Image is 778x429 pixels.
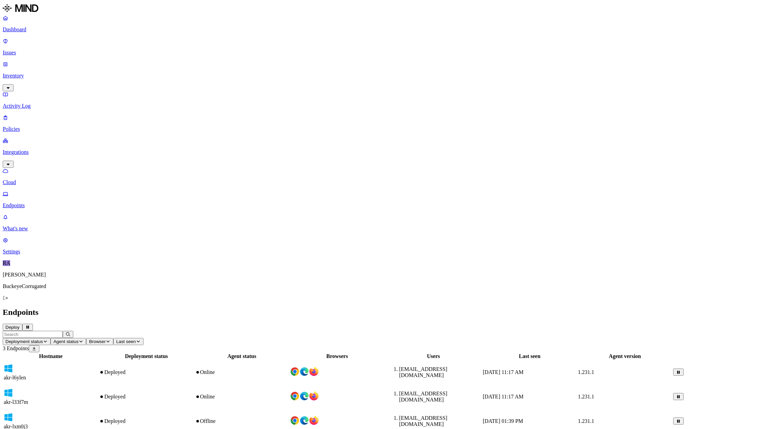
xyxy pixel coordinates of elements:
[4,353,98,359] div: Hostname
[3,237,775,255] a: Settings
[4,364,13,373] img: windows.svg
[3,126,775,132] p: Policies
[290,416,300,425] img: chrome.svg
[309,416,319,425] img: firefox.svg
[483,418,523,424] span: [DATE] 01:39 PM
[300,416,309,425] img: edge.svg
[3,15,775,33] a: Dashboard
[3,168,775,185] a: Cloud
[483,353,577,359] div: Last seen
[3,73,775,79] p: Inventory
[3,308,775,317] h2: Endpoints
[3,283,775,289] p: BuckeyeCorrugated
[99,418,193,424] div: Deployed
[290,353,384,359] div: Browsers
[3,249,775,255] p: Settings
[3,3,38,14] img: MIND
[578,369,594,375] span: 1.231.1
[3,179,775,185] p: Cloud
[195,353,289,359] div: Agent status
[385,353,481,359] div: Users
[3,260,10,266] span: RA
[3,91,775,109] a: Activity Log
[399,391,447,403] span: [EMAIL_ADDRESS][DOMAIN_NAME]
[3,114,775,132] a: Policies
[99,353,193,359] div: Deployment status
[3,202,775,209] p: Endpoints
[290,367,300,376] img: chrome.svg
[300,367,309,376] img: edge.svg
[578,394,594,399] span: 1.231.1
[3,345,29,351] span: 3 Endpoints
[89,339,106,344] span: Browser
[195,394,289,400] div: Online
[3,331,63,338] input: Search
[483,394,524,399] span: [DATE] 11:17 AM
[3,38,775,56] a: Issues
[399,415,447,427] span: [EMAIL_ADDRESS][DOMAIN_NAME]
[4,388,13,398] img: windows.svg
[4,413,13,422] img: windows.svg
[3,324,22,331] button: Deploy
[3,3,775,15] a: MIND
[195,369,289,375] div: Online
[483,369,524,375] span: [DATE] 11:17 AM
[3,214,775,232] a: What's new
[3,50,775,56] p: Issues
[4,375,26,380] span: akr-l6ylen
[3,226,775,232] p: What's new
[3,61,775,90] a: Inventory
[399,366,447,378] span: [EMAIL_ADDRESS][DOMAIN_NAME]
[3,149,775,155] p: Integrations
[5,339,43,344] span: Deployment status
[195,418,289,424] div: Offline
[99,369,193,375] div: Deployed
[309,391,319,401] img: firefox.svg
[578,418,594,424] span: 1.231.1
[290,391,300,401] img: chrome.svg
[99,394,193,400] div: Deployed
[53,339,78,344] span: Agent status
[116,339,136,344] span: Last seen
[3,26,775,33] p: Dashboard
[300,391,309,401] img: edge.svg
[3,191,775,209] a: Endpoints
[4,399,28,405] span: akr-l33f7m
[309,367,319,376] img: firefox.svg
[3,103,775,109] p: Activity Log
[3,138,775,167] a: Integrations
[578,353,672,359] div: Agent version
